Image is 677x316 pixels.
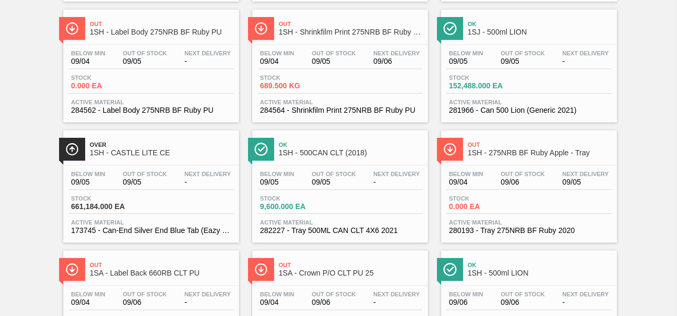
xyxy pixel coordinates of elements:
span: 09/06 [312,298,356,306]
span: 1SH - 275NRB BF Ruby Apple - Tray [468,149,612,157]
span: Below Min [449,50,483,56]
span: 9,600.000 EA [260,203,335,211]
span: Below Min [71,171,105,177]
span: 0.000 EA [71,82,146,90]
span: 280193 - Tray 275NRB BF Ruby 2020 [449,227,609,235]
span: Out Of Stock [501,171,545,177]
span: - [185,298,231,306]
span: - [563,57,609,65]
span: 152,488.000 EA [449,82,524,90]
span: Stock [71,195,146,202]
span: Ok [468,21,612,27]
span: Next Delivery [563,291,609,297]
span: Stock [71,74,146,81]
span: Out [279,21,423,27]
span: Out Of Stock [312,291,356,297]
span: 09/06 [449,298,483,306]
span: 09/05 [260,178,294,186]
span: 1SJ - 500ml LION [468,28,612,36]
span: Over [90,142,234,148]
span: Below Min [71,291,105,297]
img: Ícone [254,143,268,156]
span: Next Delivery [374,50,420,56]
span: 09/05 [312,178,356,186]
span: 09/05 [71,178,105,186]
span: 09/05 [563,178,609,186]
span: Below Min [260,171,294,177]
span: Stock [260,195,335,202]
span: Out [90,262,234,268]
span: Out Of Stock [312,171,356,177]
span: Active Material [71,99,231,105]
span: 09/05 [123,57,167,65]
span: 09/04 [260,298,294,306]
span: Below Min [260,50,294,56]
span: Out Of Stock [501,50,545,56]
span: Below Min [449,171,483,177]
span: Out Of Stock [312,50,356,56]
span: - [374,178,420,186]
span: Next Delivery [185,50,231,56]
span: 09/04 [260,57,294,65]
span: Below Min [71,50,105,56]
span: Next Delivery [185,291,231,297]
span: Out [468,142,612,148]
span: 09/06 [123,298,167,306]
img: Ícone [65,143,79,156]
span: Out Of Stock [123,50,167,56]
span: 09/06 [501,298,545,306]
span: 09/06 [374,57,420,65]
span: 661,184.000 EA [71,203,146,211]
span: Next Delivery [563,171,609,177]
span: - [374,298,420,306]
span: 09/04 [71,57,105,65]
span: Active Material [449,99,609,105]
span: Active Material [71,219,231,226]
span: 09/06 [501,178,545,186]
span: Out Of Stock [501,291,545,297]
span: Next Delivery [185,171,231,177]
img: Ícone [443,22,457,35]
img: Ícone [254,22,268,35]
span: 09/04 [449,178,483,186]
span: Active Material [260,99,420,105]
span: 689.500 KG [260,82,335,90]
span: 284562 - Label Body 275NRB BF Ruby PU [71,106,231,114]
span: 09/05 [449,57,483,65]
span: 09/05 [312,57,356,65]
span: Next Delivery [563,50,609,56]
span: Stock [449,74,524,81]
span: Stock [449,195,524,202]
img: Ícone [65,22,79,35]
span: Ok [279,142,423,148]
span: Active Material [449,219,609,226]
a: ÍconeOut1SH - Shrinkfilm Print 275NRB BF Ruby PUBelow Min09/04Out Of Stock09/05Next Delivery09/06... [244,2,433,122]
span: 0.000 EA [449,203,524,211]
a: ÍconeOver1SH - CASTLE LITE CEBelow Min09/05Out Of Stock09/05Next Delivery-Stock661,184.000 EAActi... [55,122,244,243]
span: Next Delivery [374,171,420,177]
span: 1SA - Label Back 660RB CLT PU [90,269,234,277]
span: - [185,178,231,186]
span: 282227 - Tray 500ML CAN CLT 4X6 2021 [260,227,420,235]
span: 1SH - Shrinkfilm Print 275NRB BF Ruby PU [279,28,423,36]
a: ÍconeOut1SH - Label Body 275NRB BF Ruby PUBelow Min09/04Out Of Stock09/05Next Delivery-Stock0.000... [55,2,244,122]
span: 09/05 [123,178,167,186]
a: ÍconeOut1SH - 275NRB BF Ruby Apple - TrayBelow Min09/04Out Of Stock09/06Next Delivery09/05Stock0.... [433,122,622,243]
span: Below Min [449,291,483,297]
span: 1SH - CASTLE LITE CE [90,149,234,157]
img: Ícone [443,143,457,156]
span: - [185,57,231,65]
span: Out [279,262,423,268]
span: Out Of Stock [123,291,167,297]
span: 281966 - Can 500 Lion (Generic 2021) [449,106,609,114]
span: 1SH - 500CAN CLT (2018) [279,149,423,157]
span: - [563,298,609,306]
span: 1SA - Crown P/O CLT PU 25 [279,269,423,277]
span: 1SH - 500ml LION [468,269,612,277]
a: ÍconeOk1SH - 500CAN CLT (2018)Below Min09/05Out Of Stock09/05Next Delivery-Stock9,600.000 EAActiv... [244,122,433,243]
span: 09/05 [501,57,545,65]
span: 284564 - Shrinkfilm Print 275NRB BF Ruby PU [260,106,420,114]
span: 173745 - Can-End Silver End Blue Tab (Eazy Snow) [71,227,231,235]
a: ÍconeOk1SJ - 500ml LIONBelow Min09/05Out Of Stock09/05Next Delivery-Stock152,488.000 EAActive Mat... [433,2,622,122]
img: Ícone [254,263,268,276]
